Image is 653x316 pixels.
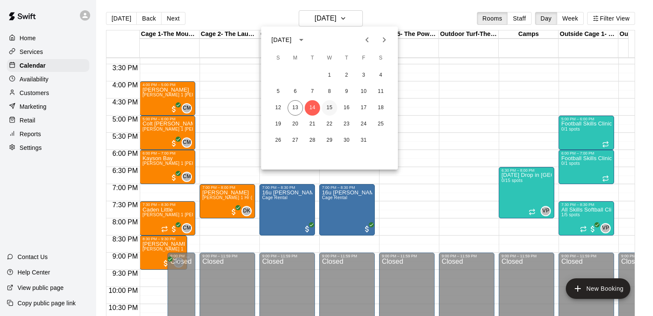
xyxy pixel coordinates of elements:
button: 22 [322,116,337,132]
button: 4 [373,68,388,83]
button: 28 [305,133,320,148]
button: 2 [339,68,354,83]
button: 31 [356,133,371,148]
div: [DATE] [271,36,291,45]
span: Wednesday [322,50,337,67]
button: 14 [305,100,320,116]
button: 1 [322,68,337,83]
button: 23 [339,116,354,132]
span: Tuesday [305,50,320,67]
button: 27 [288,133,303,148]
button: 12 [271,100,286,116]
button: 30 [339,133,354,148]
button: 26 [271,133,286,148]
button: 9 [339,84,354,99]
span: Sunday [271,50,286,67]
span: Saturday [373,50,388,67]
button: 17 [356,100,371,116]
button: 3 [356,68,371,83]
span: Friday [356,50,371,67]
button: 18 [373,100,388,116]
button: 20 [288,116,303,132]
button: calendar view is open, switch to year view [294,33,309,47]
button: 21 [305,116,320,132]
button: 10 [356,84,371,99]
span: Monday [288,50,303,67]
button: 16 [339,100,354,116]
button: 7 [305,84,320,99]
button: 5 [271,84,286,99]
button: Next month [376,31,393,48]
button: 11 [373,84,388,99]
span: Thursday [339,50,354,67]
button: 19 [271,116,286,132]
button: Previous month [359,31,376,48]
button: 15 [322,100,337,116]
button: 24 [356,116,371,132]
button: 25 [373,116,388,132]
button: 13 [288,100,303,116]
button: 29 [322,133,337,148]
button: 8 [322,84,337,99]
button: 6 [288,84,303,99]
